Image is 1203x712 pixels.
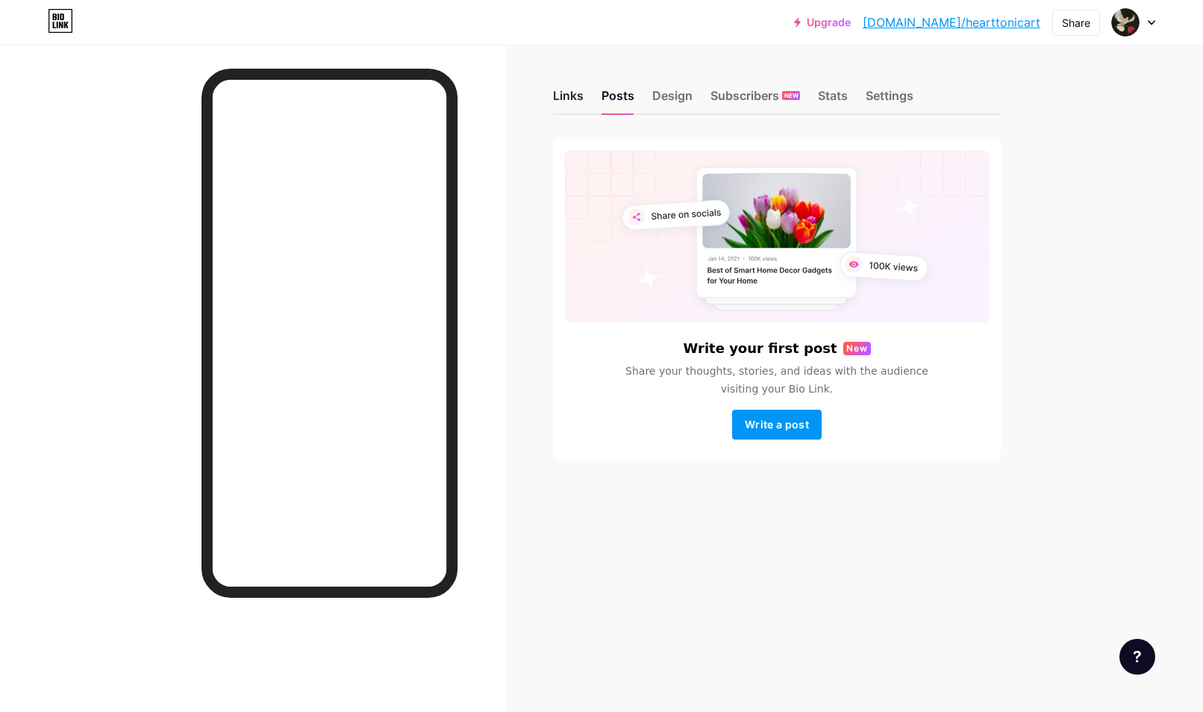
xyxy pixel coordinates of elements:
[866,87,913,113] div: Settings
[863,13,1040,31] a: [DOMAIN_NAME]/hearttonicart
[732,410,822,440] button: Write a post
[1062,15,1090,31] div: Share
[846,342,868,355] span: New
[745,418,809,431] span: Write a post
[794,16,851,28] a: Upgrade
[818,87,848,113] div: Stats
[607,362,946,398] span: Share your thoughts, stories, and ideas with the audience visiting your Bio Link.
[652,87,693,113] div: Design
[683,341,837,356] h6: Write your first post
[710,87,800,113] div: Subscribers
[601,87,634,113] div: Posts
[1111,8,1140,37] img: hearttonicart
[553,87,584,113] div: Links
[784,91,799,100] span: NEW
